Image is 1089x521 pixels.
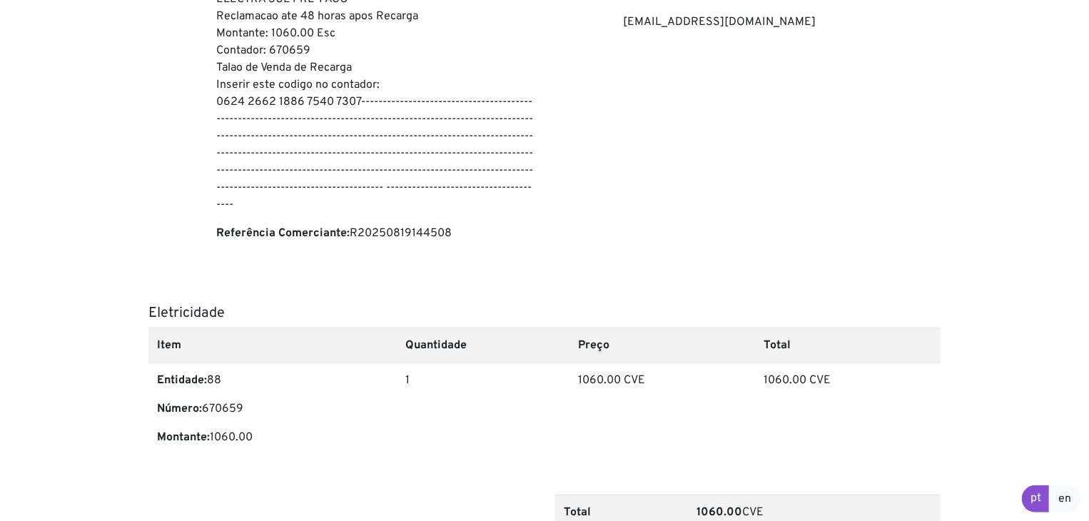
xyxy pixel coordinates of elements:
a: pt [1022,485,1050,512]
p: 88 [157,372,388,389]
th: Preço [569,328,755,363]
td: 1 [397,363,569,466]
b: Número: [157,402,202,416]
p: [EMAIL_ADDRESS][DOMAIN_NAME] [623,14,941,31]
p: R20250819144508 [216,225,534,242]
b: 1060.00 [697,505,742,520]
td: 1060.00 CVE [755,363,941,466]
h5: Eletricidade [148,305,941,322]
th: Quantidade [397,328,569,363]
th: Item [148,328,397,363]
p: 670659 [157,400,388,418]
p: 1060.00 [157,429,388,446]
b: Referência Comerciante: [216,226,350,241]
a: en [1049,485,1080,512]
b: Entidade: [157,373,207,388]
td: 1060.00 CVE [569,363,755,466]
b: Montante: [157,430,210,445]
th: Total [755,328,941,363]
